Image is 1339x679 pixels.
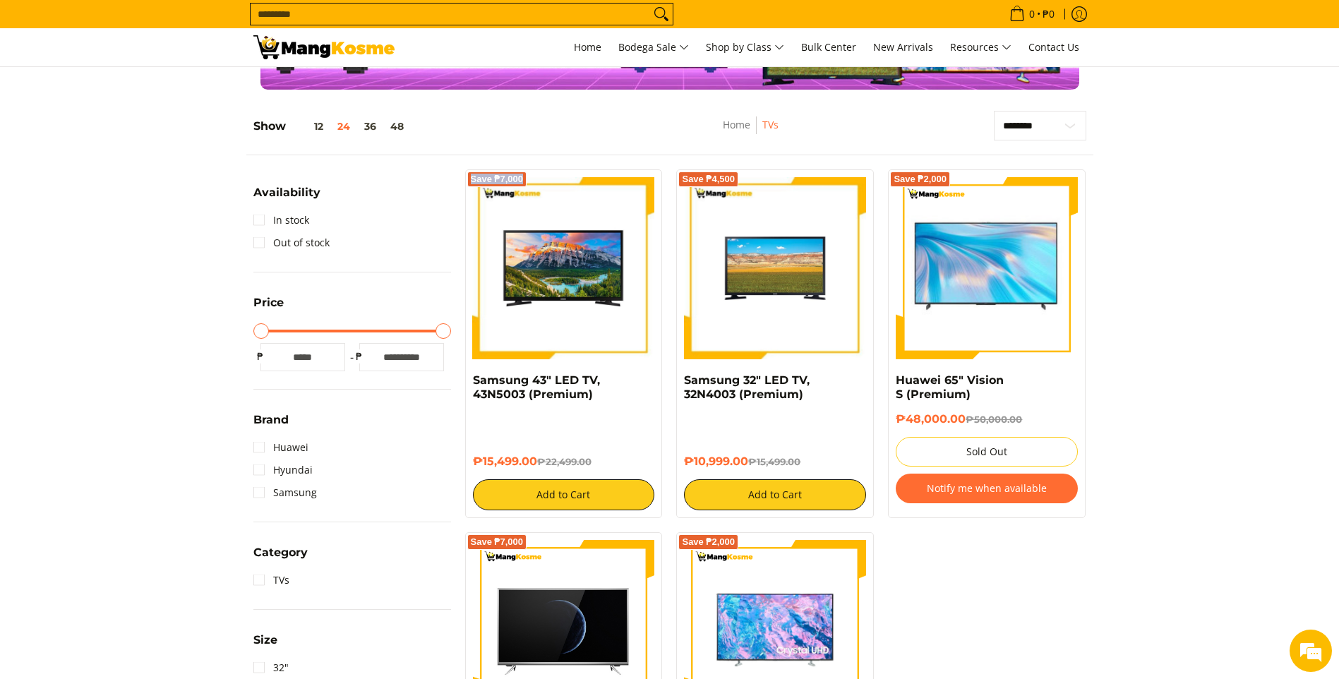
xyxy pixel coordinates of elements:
a: Out of stock [253,232,330,254]
span: Save ₱4,500 [682,175,735,184]
button: Notify me when available [896,474,1078,503]
a: Resources [943,28,1019,66]
a: TVs [253,569,289,591]
span: Save ₱2,000 [894,175,947,184]
img: samsung-43-inch-led-tv-full-view- mang-kosme [473,177,655,359]
button: Add to Cart [684,479,866,510]
span: Category [253,547,308,558]
summary: Open [253,635,277,656]
span: Save ₱7,000 [471,538,524,546]
span: • [1005,6,1059,22]
a: TVs [762,118,779,131]
span: ₱0 [1040,9,1057,19]
del: ₱50,000.00 [966,414,1022,425]
a: Huawei [253,436,308,459]
span: Size [253,635,277,646]
del: ₱22,499.00 [537,456,592,467]
span: Save ₱2,000 [682,538,735,546]
span: Bodega Sale [618,39,689,56]
a: 32" [253,656,289,679]
span: ₱ [253,349,268,363]
summary: Open [253,297,284,319]
a: Home [567,28,608,66]
div: Minimize live chat window [232,7,265,41]
span: Availability [253,187,320,198]
span: Bulk Center [801,40,856,54]
a: Shop by Class [699,28,791,66]
span: Home [574,40,601,54]
button: Search [650,4,673,25]
button: Add to Cart [473,479,655,510]
a: In stock [253,209,309,232]
span: Contact Us [1028,40,1079,54]
span: Brand [253,414,289,426]
nav: Breadcrumbs [646,116,855,148]
img: samsung-32-inch-led-tv-full-view-mang-kosme [684,177,866,359]
a: Hyundai [253,459,313,481]
h6: ₱15,499.00 [473,455,655,469]
summary: Open [253,547,308,569]
a: Samsung 32" LED TV, 32N4003 (Premium) [684,373,810,401]
h6: ₱10,999.00 [684,455,866,469]
div: Chat with us now [73,79,237,97]
h5: Show [253,119,411,133]
nav: Main Menu [409,28,1086,66]
a: Samsung [253,481,317,504]
span: ₱ [352,349,366,363]
button: 24 [330,121,357,132]
textarea: Type your message and hit 'Enter' [7,385,269,435]
button: Sold Out [896,437,1078,467]
button: 48 [383,121,411,132]
span: We're online! [82,178,195,320]
span: New Arrivals [873,40,933,54]
a: Samsung 43" LED TV, 43N5003 (Premium) [473,373,600,401]
a: Bodega Sale [611,28,696,66]
span: 0 [1027,9,1037,19]
h6: ₱48,000.00 [896,412,1078,426]
img: TVs - Premium Television Brands l Mang Kosme [253,35,395,59]
span: Price [253,297,284,308]
button: 12 [286,121,330,132]
a: Bulk Center [794,28,863,66]
del: ₱15,499.00 [748,456,800,467]
button: 36 [357,121,383,132]
a: Contact Us [1021,28,1086,66]
a: Home [723,118,750,131]
a: Huawei 65" Vision S (Premium) [896,373,1004,401]
a: New Arrivals [866,28,940,66]
span: Save ₱7,000 [471,175,524,184]
summary: Open [253,187,320,209]
span: Shop by Class [706,39,784,56]
summary: Open [253,414,289,436]
span: Resources [950,39,1011,56]
img: huawei-s-65-inch-4k-lcd-display-tv-full-view-mang-kosme [896,184,1078,351]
